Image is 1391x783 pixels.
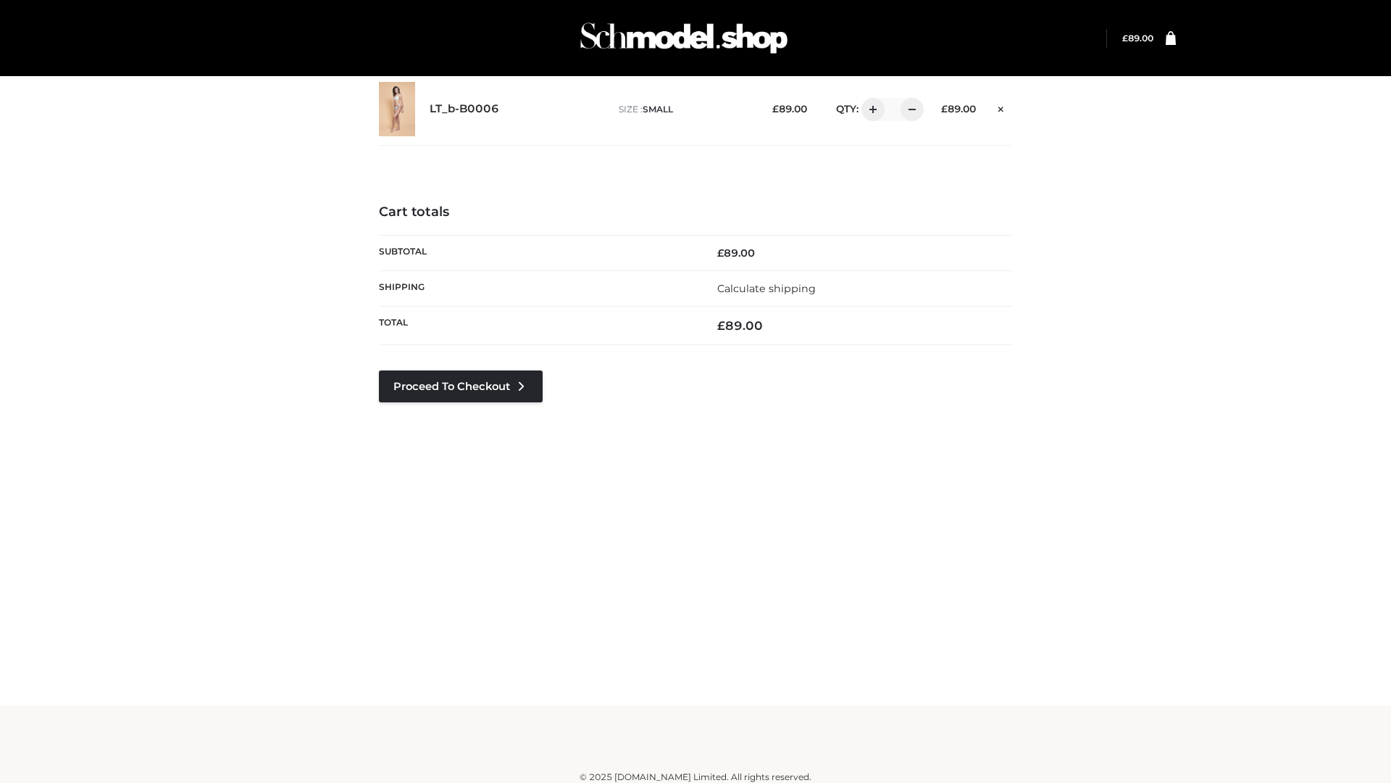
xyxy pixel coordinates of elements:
a: LT_b-B0006 [430,102,499,116]
bdi: 89.00 [772,103,807,115]
span: £ [941,103,948,115]
span: SMALL [643,104,673,115]
th: Total [379,307,695,345]
a: Proceed to Checkout [379,370,543,402]
bdi: 89.00 [717,318,763,333]
a: Remove this item [990,98,1012,117]
h4: Cart totals [379,204,1012,220]
div: QTY: [822,98,919,121]
span: £ [717,318,725,333]
a: £89.00 [1122,33,1153,43]
th: Subtotal [379,235,695,270]
span: £ [772,103,779,115]
img: Schmodel Admin 964 [575,9,793,67]
a: Calculate shipping [717,282,816,295]
p: size : [619,103,750,116]
span: £ [717,246,724,260]
bdi: 89.00 [941,103,976,115]
bdi: 89.00 [1122,33,1153,43]
span: £ [1122,33,1128,43]
bdi: 89.00 [717,246,755,260]
th: Shipping [379,270,695,306]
